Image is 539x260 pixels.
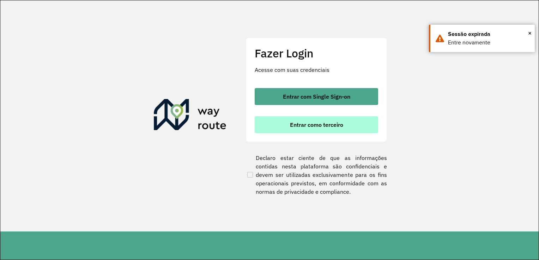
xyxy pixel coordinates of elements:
[255,47,378,60] h2: Fazer Login
[255,88,378,105] button: button
[528,28,532,38] button: Close
[283,94,350,99] span: Entrar com Single Sign-on
[154,99,226,133] img: Roteirizador AmbevTech
[255,66,378,74] p: Acesse com suas credenciais
[448,38,529,47] div: Entre novamente
[246,154,387,196] label: Declaro estar ciente de que as informações contidas nesta plataforma são confidenciais e devem se...
[255,116,378,133] button: button
[290,122,343,128] span: Entrar como terceiro
[448,30,529,38] div: Sessão expirada
[528,28,532,38] span: ×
